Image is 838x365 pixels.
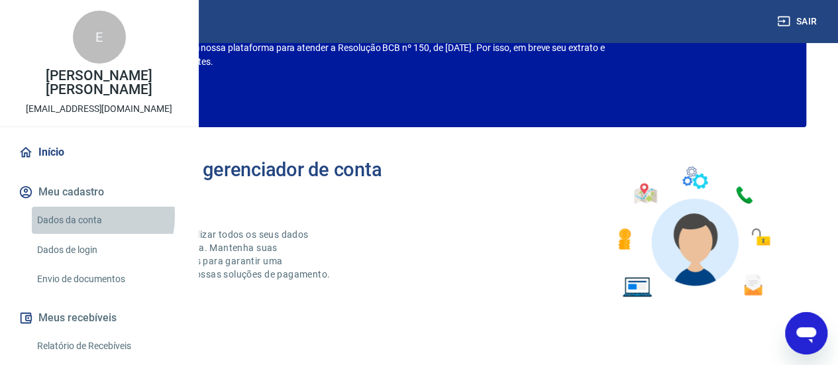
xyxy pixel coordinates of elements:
[16,138,182,167] a: Início
[774,9,822,34] button: Sair
[26,102,172,116] p: [EMAIL_ADDRESS][DOMAIN_NAME]
[73,11,126,64] div: E
[785,312,827,354] iframe: Botão para abrir a janela de mensagens
[58,159,419,201] h2: Bem-vindo(a) ao gerenciador de conta Vindi
[606,159,780,305] img: Imagem de um avatar masculino com diversos icones exemplificando as funcionalidades do gerenciado...
[52,41,639,69] p: Estamos realizando adequações em nossa plataforma para atender a Resolução BCB nº 150, de [DATE]....
[16,303,182,333] button: Meus recebíveis
[32,266,182,293] a: Envio de documentos
[11,69,187,97] p: [PERSON_NAME] [PERSON_NAME]
[32,207,182,234] a: Dados da conta
[16,178,182,207] button: Meu cadastro
[32,236,182,264] a: Dados de login
[32,333,182,360] a: Relatório de Recebíveis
